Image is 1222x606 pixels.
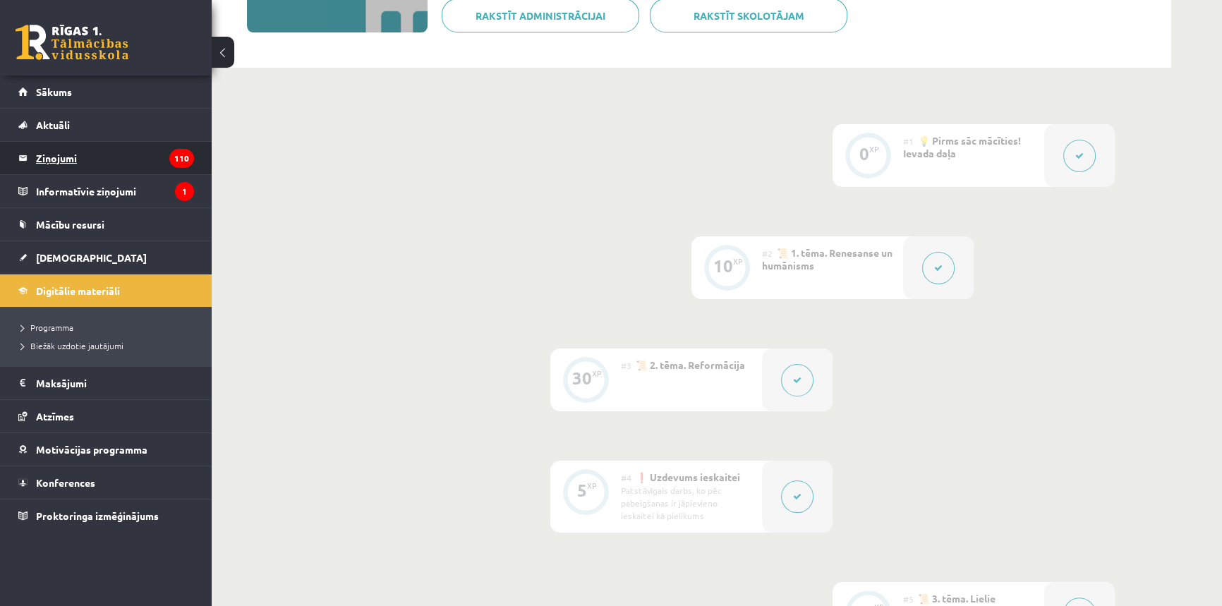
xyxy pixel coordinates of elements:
[18,109,194,141] a: Aktuāli
[18,466,194,499] a: Konferences
[869,145,879,153] div: XP
[36,284,120,297] span: Digitālie materiāli
[621,472,631,483] span: #4
[18,367,194,399] a: Maksājumi
[36,142,194,174] legend: Ziņojumi
[21,321,198,334] a: Programma
[621,360,631,371] span: #3
[621,484,751,522] div: Patstāvīgais darbs, ko pēc pabeigšanas ir jāpievieno ieskaitei kā pielikums
[36,251,147,264] span: [DEMOGRAPHIC_DATA]
[21,339,198,352] a: Biežāk uzdotie jautājumi
[636,471,740,483] span: ❗ Uzdevums ieskaitei
[733,257,743,265] div: XP
[36,367,194,399] legend: Maksājumi
[36,509,159,522] span: Proktoringa izmēģinājums
[18,175,194,207] a: Informatīvie ziņojumi1
[21,322,73,333] span: Programma
[762,248,773,259] span: #2
[18,274,194,307] a: Digitālie materiāli
[18,142,194,174] a: Ziņojumi110
[36,85,72,98] span: Sākums
[903,593,914,605] span: #5
[903,134,1021,159] span: 💡 Pirms sāc mācīties! Ievada daļa
[572,372,592,384] div: 30
[18,499,194,532] a: Proktoringa izmēģinājums
[18,241,194,274] a: [DEMOGRAPHIC_DATA]
[592,370,602,377] div: XP
[18,75,194,108] a: Sākums
[16,25,128,60] a: Rīgas 1. Tālmācības vidusskola
[577,484,587,497] div: 5
[18,400,194,432] a: Atzīmes
[636,358,745,371] span: 📜 2. tēma. Reformācija
[36,410,74,423] span: Atzīmes
[36,476,95,489] span: Konferences
[587,482,597,490] div: XP
[903,135,914,147] span: #1
[175,182,194,201] i: 1
[36,175,194,207] legend: Informatīvie ziņojumi
[169,149,194,168] i: 110
[859,147,869,160] div: 0
[18,433,194,466] a: Motivācijas programma
[18,208,194,241] a: Mācību resursi
[762,246,893,272] span: 📜 1. tēma. Renesanse un humānisms
[21,340,123,351] span: Biežāk uzdotie jautājumi
[36,443,147,456] span: Motivācijas programma
[713,260,733,272] div: 10
[36,218,104,231] span: Mācību resursi
[36,119,70,131] span: Aktuāli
